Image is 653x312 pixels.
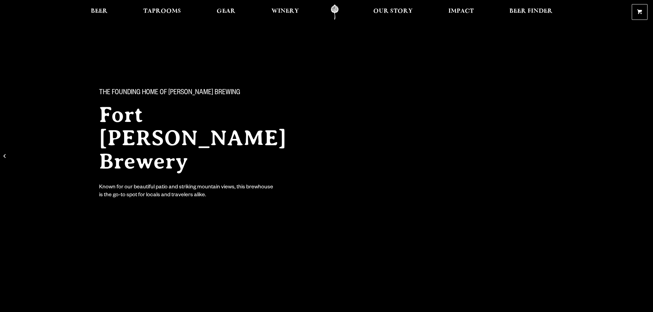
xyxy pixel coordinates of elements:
[369,4,417,20] a: Our Story
[139,4,185,20] a: Taprooms
[212,4,240,20] a: Gear
[373,9,413,14] span: Our Story
[99,89,240,98] span: The Founding Home of [PERSON_NAME] Brewing
[448,9,474,14] span: Impact
[505,4,557,20] a: Beer Finder
[444,4,478,20] a: Impact
[99,103,313,173] h2: Fort [PERSON_NAME] Brewery
[217,9,235,14] span: Gear
[267,4,303,20] a: Winery
[91,9,108,14] span: Beer
[271,9,299,14] span: Winery
[322,4,348,20] a: Odell Home
[99,184,275,200] div: Known for our beautiful patio and striking mountain views, this brewhouse is the go-to spot for l...
[509,9,553,14] span: Beer Finder
[143,9,181,14] span: Taprooms
[86,4,112,20] a: Beer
